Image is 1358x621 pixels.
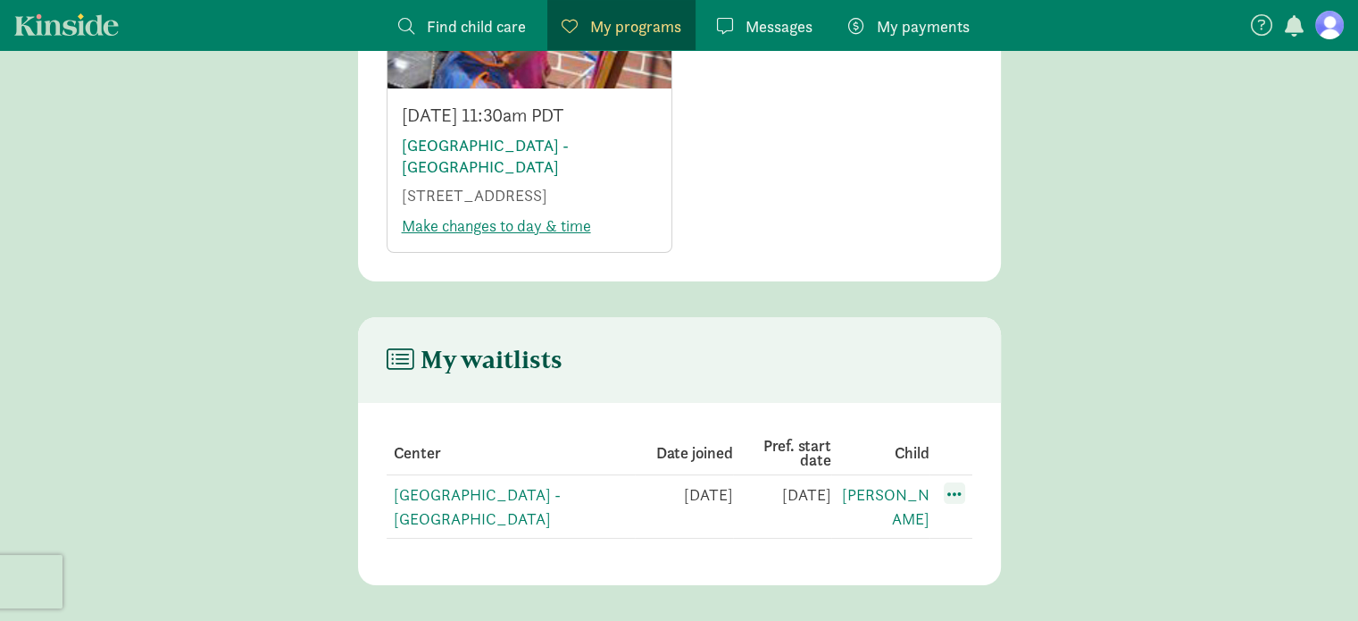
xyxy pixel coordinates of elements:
a: [GEOGRAPHIC_DATA] - [GEOGRAPHIC_DATA] [394,484,561,529]
th: Pref. start date [733,432,831,475]
a: [GEOGRAPHIC_DATA] - [GEOGRAPHIC_DATA] [402,135,569,177]
p: [STREET_ADDRESS] [402,185,657,206]
th: Child [831,432,929,475]
span: Find child care [427,14,526,38]
span: My payments [877,14,970,38]
th: Center [387,432,635,475]
a: [PERSON_NAME] [842,484,929,529]
p: [DATE] 11:30am PDT [402,103,657,128]
a: Make changes to day & time [402,215,591,236]
span: Messages [746,14,812,38]
a: Kinside [14,13,119,36]
h4: My waitlists [387,346,562,374]
td: [DATE] [733,475,831,539]
span: My programs [590,14,681,38]
th: Date joined [635,432,733,475]
td: [DATE] [635,475,733,539]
